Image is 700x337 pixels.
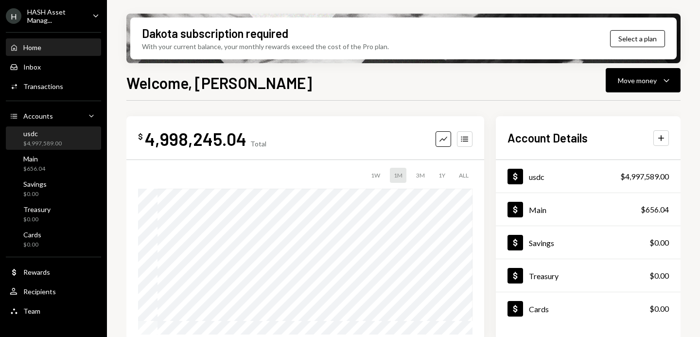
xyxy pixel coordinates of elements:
[649,270,669,282] div: $0.00
[435,168,449,183] div: 1Y
[529,172,544,181] div: usdc
[455,168,472,183] div: ALL
[529,271,559,281] div: Treasury
[649,237,669,248] div: $0.00
[6,202,101,226] a: Treasury$0.00
[496,226,681,259] a: Savings$0.00
[23,215,51,224] div: $0.00
[23,268,50,276] div: Rewards
[6,126,101,150] a: usdc$4,997,589.00
[6,152,101,175] a: Main$656.04
[412,168,429,183] div: 3M
[23,287,56,296] div: Recipients
[27,8,85,24] div: HASH Asset Manag...
[6,38,101,56] a: Home
[6,302,101,319] a: Team
[6,177,101,200] a: Savings$0.00
[23,129,62,138] div: usdc
[250,140,266,148] div: Total
[6,8,21,24] div: H
[6,58,101,75] a: Inbox
[618,75,657,86] div: Move money
[649,303,669,315] div: $0.00
[23,43,41,52] div: Home
[142,41,389,52] div: With your current balance, your monthly rewards exceed the cost of the Pro plan.
[138,132,143,142] div: $
[496,160,681,193] a: usdc$4,997,589.00
[23,140,62,148] div: $4,997,589.00
[23,112,53,120] div: Accounts
[496,259,681,292] a: Treasury$0.00
[6,283,101,300] a: Recipients
[145,128,246,150] div: 4,998,245.04
[606,68,681,92] button: Move money
[6,107,101,124] a: Accounts
[507,130,588,146] h2: Account Details
[496,292,681,325] a: Cards$0.00
[367,168,384,183] div: 1W
[641,204,669,215] div: $656.04
[620,171,669,182] div: $4,997,589.00
[6,77,101,95] a: Transactions
[23,82,63,90] div: Transactions
[23,307,40,315] div: Team
[142,25,288,41] div: Dakota subscription required
[23,205,51,213] div: Treasury
[23,63,41,71] div: Inbox
[23,241,41,249] div: $0.00
[529,238,554,248] div: Savings
[390,168,406,183] div: 1M
[126,73,312,92] h1: Welcome, [PERSON_NAME]
[610,30,665,47] button: Select a plan
[23,180,47,188] div: Savings
[6,263,101,281] a: Rewards
[23,165,45,173] div: $656.04
[23,155,45,163] div: Main
[496,193,681,226] a: Main$656.04
[529,205,546,214] div: Main
[23,190,47,198] div: $0.00
[6,228,101,251] a: Cards$0.00
[529,304,549,314] div: Cards
[23,231,41,239] div: Cards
